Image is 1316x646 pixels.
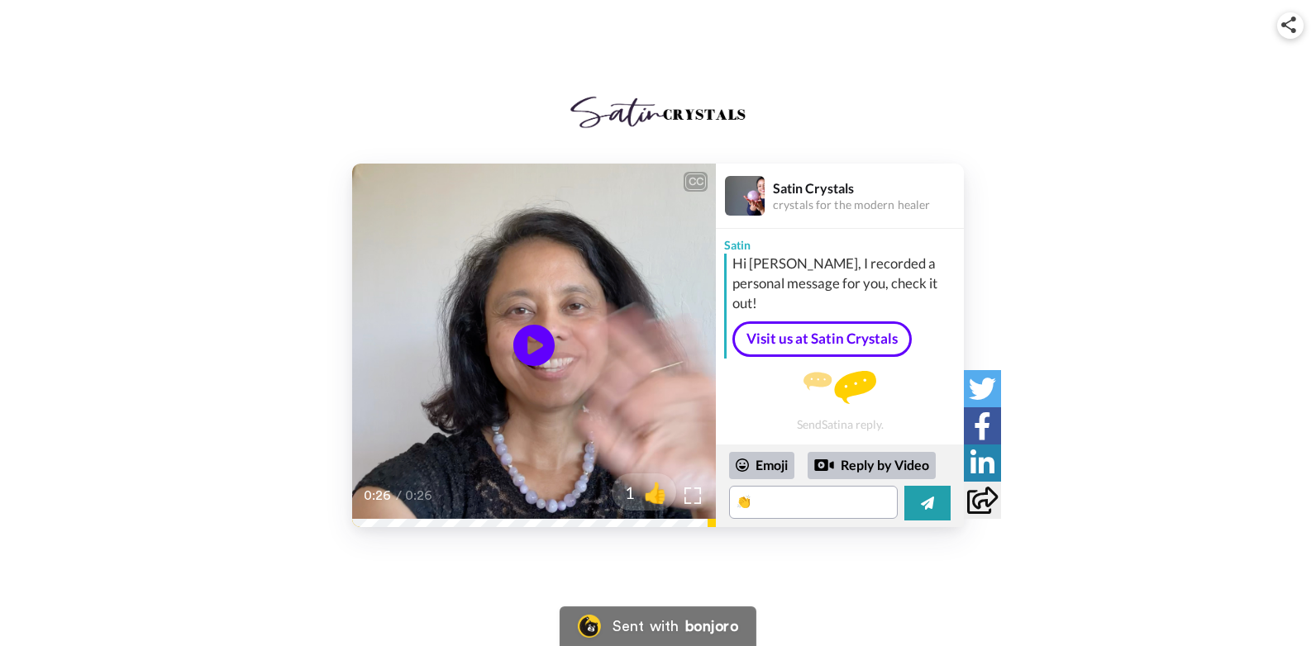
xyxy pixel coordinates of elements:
[364,486,393,506] span: 0:26
[808,452,936,480] div: Reply by Video
[635,479,676,506] span: 👍
[773,180,963,196] div: Satin Crystals
[716,365,964,437] div: Send Satin a reply.
[725,176,765,216] img: Profile Image
[685,173,706,190] div: CC
[612,481,635,504] span: 1
[396,486,402,506] span: /
[729,486,898,519] textarea: 👏
[567,89,749,139] img: Satin Crystals logo
[803,371,876,404] img: message.svg
[612,473,676,511] button: 1👍
[405,486,434,506] span: 0:26
[773,198,963,212] div: crystals for the modern healer
[732,321,912,356] a: Visit us at Satin Crystals
[1281,17,1296,33] img: ic_share.svg
[716,229,964,254] div: Satin
[729,452,794,478] div: Emoji
[814,455,834,475] div: Reply by Video
[732,254,960,313] div: Hi [PERSON_NAME], I recorded a personal message for you, check it out!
